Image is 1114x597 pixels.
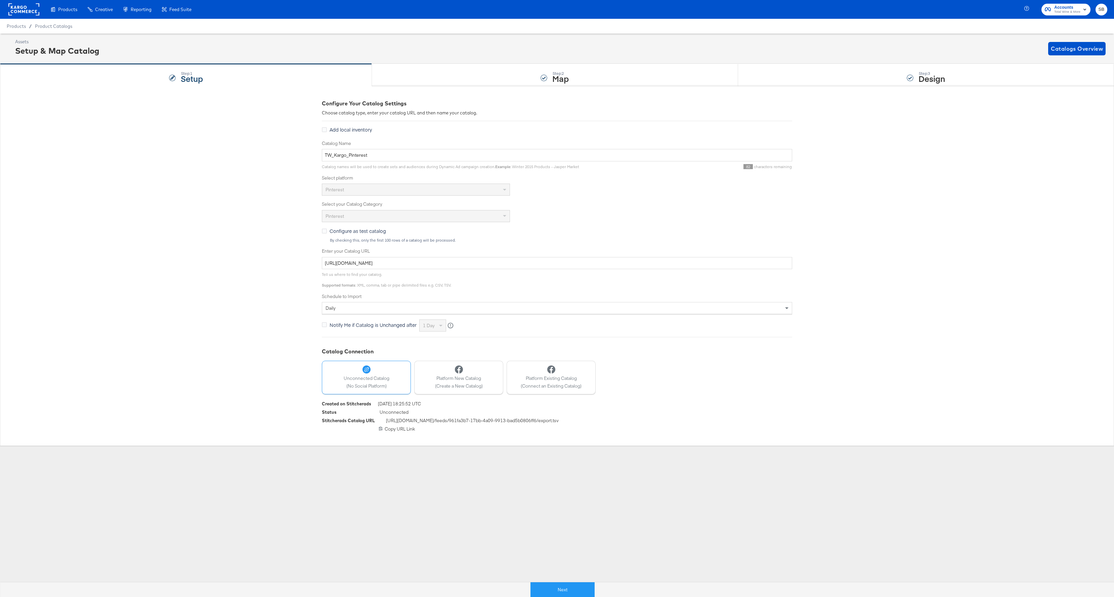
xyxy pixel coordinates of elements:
[15,45,99,56] div: Setup & Map Catalog
[1096,4,1107,15] button: SB
[322,283,355,288] strong: Supported formats
[414,361,503,394] button: Platform New Catalog(Create a New Catalog)
[322,348,792,355] div: Catalog Connection
[326,187,344,193] span: Pinterest
[322,417,375,424] div: Stitcherads Catalog URL
[322,100,792,107] div: Configure Your Catalog Settings
[344,383,389,389] span: (No Social Platform)
[330,228,386,234] span: Configure as test catalog
[322,149,792,161] input: Name your catalog e.g. My Dynamic Product Catalog
[1098,6,1105,13] span: SB
[380,409,409,417] span: Unconnected
[322,201,792,207] label: Select your Catalog Category
[181,71,203,76] div: Step: 1
[330,321,417,328] span: Notify Me if Catalog is Unchanged after
[322,110,792,116] div: Choose catalog type, enter your catalog URL and then name your catalog.
[495,164,510,169] strong: Example
[169,7,191,12] span: Feed Suite
[1054,9,1080,15] span: Total Wine & More
[322,272,451,288] span: Tell us where to find your catalog. : XML, comma, tab or pipe delimited files e.g. CSV, TSV.
[322,140,792,147] label: Catalog Name
[322,257,792,269] input: Enter Catalog URL, e.g. http://www.example.com/products.xml
[521,383,582,389] span: (Connect an Existing Catalog)
[15,39,99,45] div: Assets
[1041,4,1090,15] button: AccountsTotal Wine & More
[918,71,945,76] div: Step: 3
[1054,4,1080,11] span: Accounts
[552,71,569,76] div: Step: 2
[322,175,792,181] label: Select platform
[330,126,372,133] span: Add local inventory
[322,409,337,415] div: Status
[131,7,152,12] span: Reporting
[330,238,792,243] div: By checking this, only the first 100 rows of a catalog will be processed.
[918,73,945,84] strong: Design
[322,361,411,394] button: Unconnected Catalog(No Social Platform)
[35,23,72,29] a: Product Catalogs
[322,426,792,432] div: Copy URL Link
[58,7,77,12] span: Products
[322,248,792,254] label: Enter your Catalog URL
[743,164,753,169] span: 82
[521,375,582,382] span: Platform Existing Catalog
[322,401,371,407] div: Created on Stitcherads
[507,361,596,394] button: Platform Existing Catalog(Connect an Existing Catalog)
[95,7,113,12] span: Creative
[1048,42,1106,55] button: Catalogs Overview
[1051,44,1103,53] span: Catalogs Overview
[378,401,421,409] span: [DATE] 18:25:52 UTC
[386,417,559,426] span: [URL][DOMAIN_NAME] /feeds/ 961fa3b7-17bb-4a09-9913-bad5b0806ff6 /export.tsv
[326,213,344,219] span: Pinterest
[7,23,26,29] span: Products
[344,375,389,382] span: Unconnected Catalog
[423,322,435,329] span: 1 day
[326,305,336,311] span: daily
[322,164,579,169] span: Catalog names will be used to create sets and audiences during Dynamic Ad campaign creation. : Wi...
[435,375,483,382] span: Platform New Catalog
[26,23,35,29] span: /
[552,73,569,84] strong: Map
[181,73,203,84] strong: Setup
[579,164,792,169] div: characters remaining
[435,383,483,389] span: (Create a New Catalog)
[322,293,792,300] label: Schedule to Import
